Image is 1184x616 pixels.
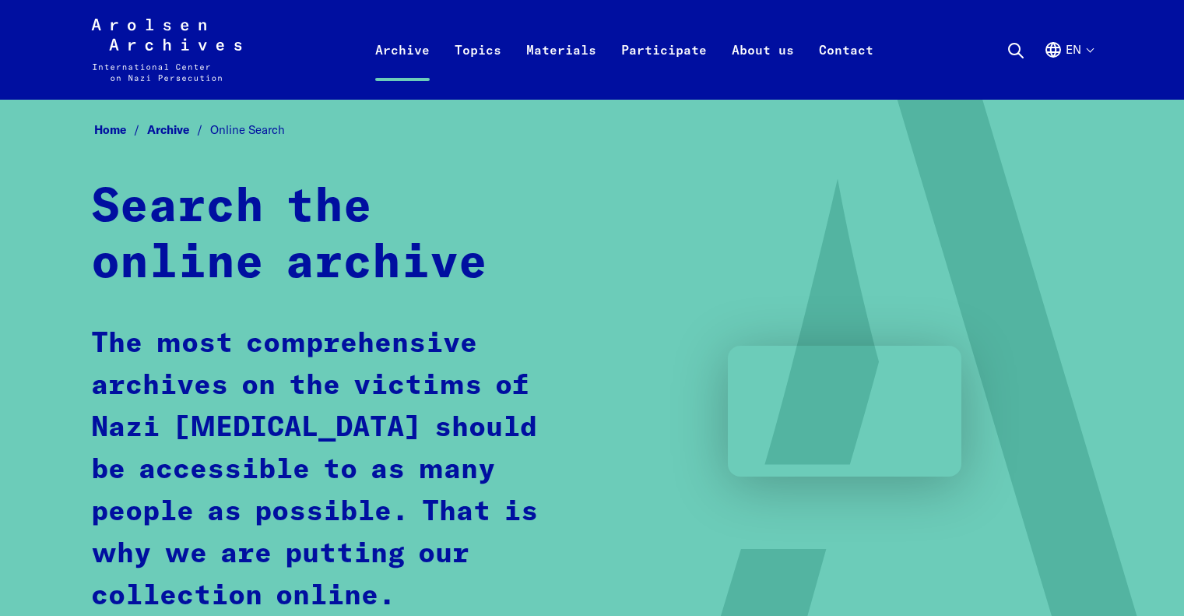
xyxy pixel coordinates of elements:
strong: Search the online archive [91,185,487,287]
a: About us [719,37,806,100]
nav: Breadcrumb [91,118,1094,143]
nav: Primary [363,19,886,81]
a: Topics [442,37,514,100]
a: Archive [147,122,210,137]
a: Contact [806,37,886,100]
a: Archive [363,37,442,100]
button: English, language selection [1044,40,1093,97]
a: Participate [609,37,719,100]
a: Materials [514,37,609,100]
a: Home [94,122,147,137]
span: Online Search [210,122,285,137]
